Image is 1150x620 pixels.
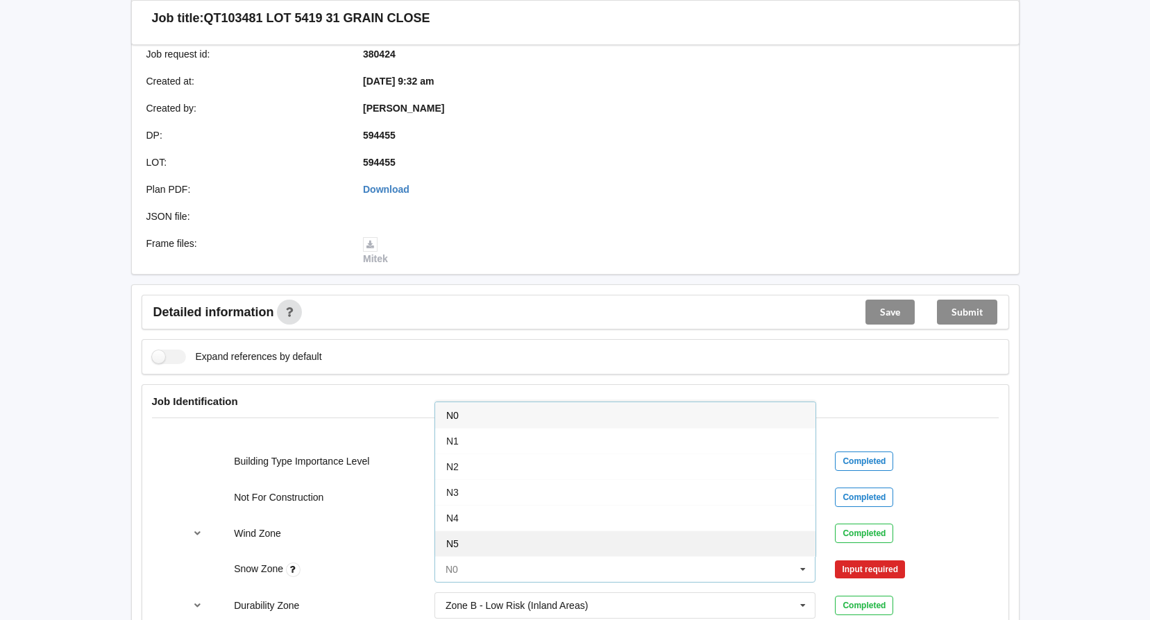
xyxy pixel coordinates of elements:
[184,593,211,618] button: reference-toggle
[137,74,354,88] div: Created at :
[363,157,396,168] b: 594455
[234,492,323,503] label: Not For Construction
[184,521,211,546] button: reference-toggle
[446,487,459,498] span: N3
[363,49,396,60] b: 380424
[152,10,204,26] h3: Job title:
[152,350,322,364] label: Expand references by default
[204,10,430,26] h3: QT103481 LOT 5419 31 GRAIN CLOSE
[363,184,409,195] a: Download
[835,560,905,578] div: Input required
[835,451,893,471] div: Completed
[137,47,354,61] div: Job request id :
[446,436,459,447] span: N1
[446,513,459,524] span: N4
[363,76,434,87] b: [DATE] 9:32 am
[446,410,459,421] span: N0
[234,528,281,539] label: Wind Zone
[446,601,588,610] div: Zone B - Low Risk (Inland Areas)
[137,236,354,266] div: Frame files :
[446,538,459,549] span: N5
[234,456,369,467] label: Building Type Importance Level
[137,101,354,115] div: Created by :
[137,182,354,196] div: Plan PDF :
[234,600,299,611] label: Durability Zone
[446,461,459,472] span: N2
[153,306,274,318] span: Detailed information
[137,209,354,223] div: JSON file :
[137,128,354,142] div: DP :
[835,488,893,507] div: Completed
[363,130,396,141] b: 594455
[137,155,354,169] div: LOT :
[363,103,444,114] b: [PERSON_NAME]
[363,238,388,264] a: Mitek
[835,596,893,615] div: Completed
[152,395,999,408] h4: Job Identification
[835,524,893,543] div: Completed
[234,563,286,574] label: Snow Zone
